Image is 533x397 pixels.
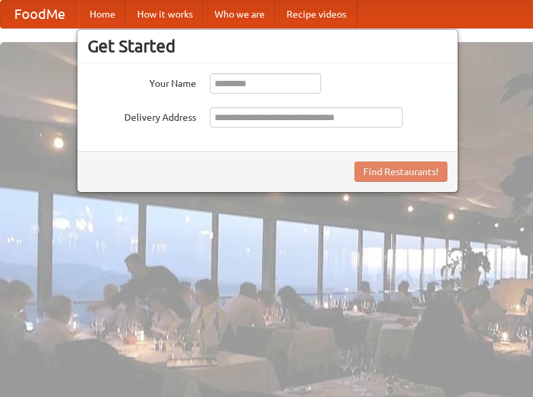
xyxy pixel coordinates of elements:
[88,73,196,90] label: Your Name
[354,162,447,182] button: Find Restaurants!
[88,36,447,56] h3: Get Started
[276,1,357,28] a: Recipe videos
[204,1,276,28] a: Who we are
[1,1,79,28] a: FoodMe
[126,1,204,28] a: How it works
[79,1,126,28] a: Home
[88,107,196,124] label: Delivery Address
